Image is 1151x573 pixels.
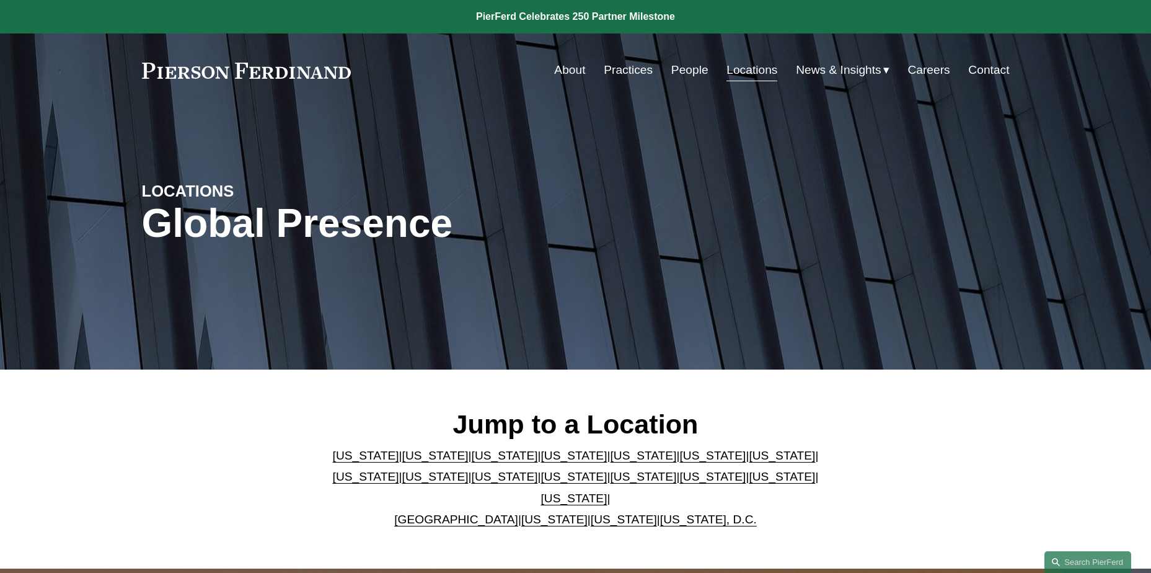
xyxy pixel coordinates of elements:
[796,58,889,82] a: folder dropdown
[322,445,829,531] p: | | | | | | | | | | | | | | | | | |
[679,449,746,462] a: [US_STATE]
[541,492,607,505] a: [US_STATE]
[679,470,746,483] a: [US_STATE]
[541,470,607,483] a: [US_STATE]
[521,513,588,526] a: [US_STATE]
[333,449,399,462] a: [US_STATE]
[660,513,757,526] a: [US_STATE], D.C.
[472,449,538,462] a: [US_STATE]
[1044,551,1131,573] a: Search this site
[749,470,815,483] a: [US_STATE]
[333,470,399,483] a: [US_STATE]
[796,60,881,81] span: News & Insights
[541,449,607,462] a: [US_STATE]
[402,470,469,483] a: [US_STATE]
[610,470,676,483] a: [US_STATE]
[749,449,815,462] a: [US_STATE]
[394,513,518,526] a: [GEOGRAPHIC_DATA]
[671,58,708,82] a: People
[907,58,950,82] a: Careers
[726,58,777,82] a: Locations
[604,58,653,82] a: Practices
[610,449,676,462] a: [US_STATE]
[472,470,538,483] a: [US_STATE]
[322,408,829,440] h2: Jump to a Location
[402,449,469,462] a: [US_STATE]
[554,58,585,82] a: About
[968,58,1009,82] a: Contact
[591,513,657,526] a: [US_STATE]
[142,201,720,246] h1: Global Presence
[142,181,359,201] h4: LOCATIONS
